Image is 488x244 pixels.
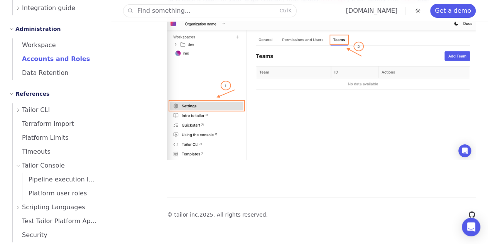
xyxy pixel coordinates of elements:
a: Platform Limits [13,131,101,145]
span: Test Tailor Platform Apps [13,218,98,225]
button: Find something...CtrlK [123,5,296,17]
h2: References [15,90,49,99]
p: © tailor inc. 2025 . All rights reserved. [167,210,268,219]
span: Tailor CLI [22,105,50,116]
div: Open Intercom Messenger [462,218,480,236]
a: Data Retention [13,66,101,80]
button: Toggle dark mode [413,6,422,15]
span: Integration guide [22,3,75,14]
span: Data Retention [13,69,68,77]
a: Test Tailor Platform Apps [13,215,101,229]
h2: Administration [15,25,61,34]
a: Workspace [13,39,101,53]
span: Security [13,232,47,239]
a: Timeouts [13,145,101,159]
img: Console Create New Workspace Modal [167,18,476,160]
span: Accounts and Roles [13,56,90,63]
kbd: K [288,8,292,14]
a: Accounts and Roles [13,53,101,66]
span: Timeouts [13,148,51,156]
span: Platform Limits [13,134,69,142]
a: [DOMAIN_NAME] [346,7,397,14]
span: Pipeline execution logs [22,176,99,183]
a: Terraform Import [13,117,101,131]
span: Workspace [13,42,56,49]
span: Tailor Console [22,161,65,171]
a: Platform user roles [22,187,101,201]
a: Security [13,229,101,242]
a: Get a demo [430,4,476,18]
span: Platform user roles [22,190,87,197]
span: Terraform Import [13,120,74,128]
kbd: Ctrl [279,8,288,14]
a: Pipeline execution logs [22,173,101,187]
span: Scripting Languages [22,202,85,213]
